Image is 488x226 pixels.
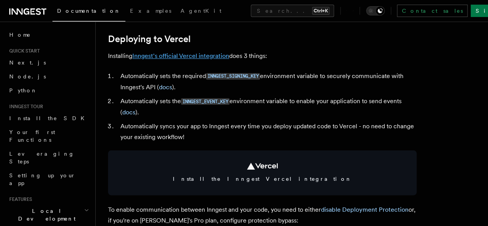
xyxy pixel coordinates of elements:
li: Automatically syncs your app to Inngest every time you deploy updated code to Vercel - no need to... [118,121,417,143]
span: Features [6,196,32,202]
span: Documentation [57,8,121,14]
span: AgentKit [181,8,221,14]
a: Deploying to Vercel [108,34,191,44]
span: Install the Inngest Vercel integration [117,175,407,183]
span: Install the SDK [9,115,89,121]
span: Inngest tour [6,104,43,110]
span: Next.js [9,59,46,66]
span: Quick start [6,48,40,54]
a: AgentKit [176,2,226,21]
a: Inngest's official Vercel integration [132,52,229,59]
a: Setting up your app [6,168,91,190]
a: Your first Functions [6,125,91,147]
span: Python [9,87,37,93]
span: Home [9,31,31,39]
span: Examples [130,8,171,14]
span: Leveraging Steps [9,151,74,165]
button: Local Development [6,204,91,226]
a: Home [6,28,91,42]
kbd: Ctrl+K [312,7,329,15]
button: Search...Ctrl+K [251,5,334,17]
a: docs [159,83,172,91]
a: Node.js [6,70,91,83]
a: INNGEST_EVENT_KEY [181,97,230,105]
span: Your first Functions [9,129,55,143]
code: INNGEST_SIGNING_KEY [206,73,260,80]
a: docs [122,109,135,116]
li: Automatically sets the environment variable to enable your application to send events ( ). [118,96,417,118]
a: disable Deployment Protection [321,206,409,213]
a: Leveraging Steps [6,147,91,168]
button: Toggle dark mode [366,6,385,15]
span: Local Development [6,207,84,223]
a: Documentation [52,2,125,22]
span: Node.js [9,73,46,80]
span: Setting up your app [9,172,76,186]
a: Next.js [6,56,91,70]
p: To enable communication between Inngest and your code, you need to either or, if you're on [PERSO... [108,204,417,226]
a: Python [6,83,91,97]
a: Install the Inngest Vercel integration [108,150,417,195]
p: Installing does 3 things: [108,51,417,61]
a: Contact sales [397,5,468,17]
a: INNGEST_SIGNING_KEY [206,72,260,80]
a: Examples [125,2,176,21]
a: Install the SDK [6,111,91,125]
li: Automatically sets the required environment variable to securely communicate with Inngest's API ( ). [118,71,417,93]
code: INNGEST_EVENT_KEY [181,98,230,105]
